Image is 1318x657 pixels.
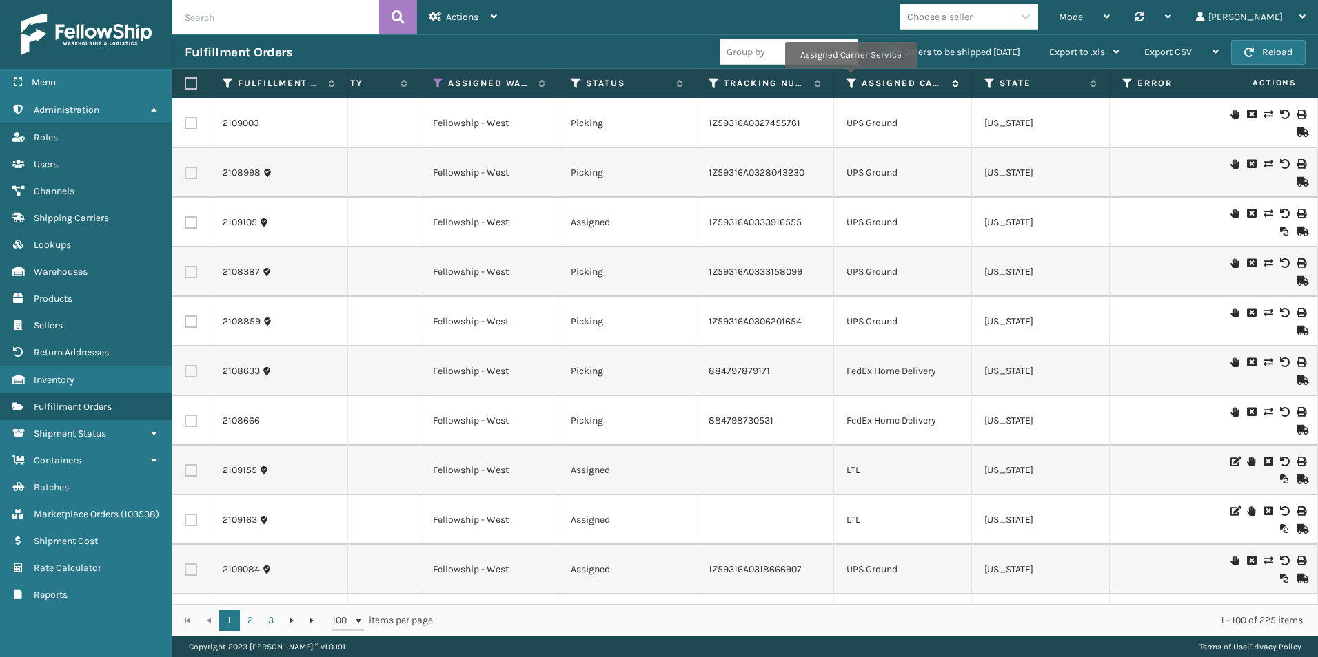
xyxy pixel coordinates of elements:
a: Privacy Policy [1249,642,1301,651]
a: Go to the last page [302,610,323,631]
a: 2108998 [223,166,261,180]
a: 2109155 [223,463,257,477]
td: [US_STATE] [972,594,1110,644]
i: Change shipping [1264,258,1272,268]
i: Cancel Fulfillment Order [1247,407,1255,417]
label: Orders to be shipped [DATE] [886,46,1020,58]
i: Cancel Fulfillment Order [1247,556,1255,565]
td: 1 [283,346,420,396]
div: | [1199,636,1301,657]
td: [US_STATE] [972,198,1110,247]
i: Mark as Shipped [1297,326,1305,335]
td: 1 [283,495,420,545]
i: Void Label [1280,308,1288,317]
i: Cancel Fulfillment Order [1247,209,1255,218]
span: Sellers [34,320,63,331]
td: [US_STATE] [972,148,1110,198]
td: Fellowship - West [420,148,558,198]
td: Assigned [558,495,696,545]
i: Change shipping [1264,357,1272,367]
i: Mark as Shipped [1297,375,1305,385]
a: 2109003 [223,116,259,130]
td: UPS Ground [834,297,972,346]
label: Status [586,77,669,90]
i: Edit [1230,506,1239,516]
td: Picking [558,346,696,396]
i: Void Label [1280,556,1288,565]
i: Print BOL [1297,457,1305,466]
span: Administration [34,104,99,116]
td: [US_STATE] [972,346,1110,396]
i: Change shipping [1264,159,1272,169]
i: On Hold [1230,357,1239,367]
span: Shipping Carriers [34,212,109,224]
td: Fellowship - West [420,396,558,446]
h3: Fulfillment Orders [185,44,292,61]
a: 2109084 [223,563,260,576]
td: 1 [283,98,420,148]
i: Print Label [1297,209,1305,218]
td: 1 [283,594,420,644]
a: 2108666 [223,414,260,428]
span: Go to the last page [307,615,318,626]
i: Change shipping [1264,407,1272,417]
i: On Hold [1230,109,1239,119]
i: Void Label [1280,109,1288,119]
td: LTL [834,495,972,545]
img: logo [21,14,152,55]
a: 1 [219,610,240,631]
i: Print Label [1297,357,1305,367]
td: 1 [283,247,420,297]
a: 1Z59316A0318666907 [709,563,802,575]
i: Void BOL [1280,506,1288,516]
span: items per page [332,610,433,631]
i: Change shipping [1264,556,1272,565]
label: Assigned Warehouse [448,77,531,90]
span: Marketplace Orders [34,508,119,520]
td: 1 [283,198,420,247]
i: Void Label [1280,258,1288,268]
span: Go to the next page [286,615,297,626]
td: 1 [283,297,420,346]
i: Print Label [1297,258,1305,268]
a: 2108859 [223,315,261,328]
td: [US_STATE] [972,297,1110,346]
i: Void Label [1280,407,1288,417]
label: State [1000,77,1083,90]
td: Picking [558,148,696,198]
td: [US_STATE] [972,98,1110,148]
span: Mode [1059,11,1083,23]
td: UPS Ground [834,98,972,148]
a: Terms of Use [1199,642,1247,651]
i: Print Label [1297,109,1305,119]
td: LTL [834,446,972,495]
span: Users [34,158,58,170]
i: On Hold [1247,506,1255,516]
i: Print Label [1297,407,1305,417]
td: Picking [558,297,696,346]
a: 1Z59316A0333158099 [709,266,802,278]
i: Mark as Shipped [1297,227,1305,236]
i: Reoptimize [1280,474,1288,484]
td: 1 [283,545,420,594]
span: Reports [34,589,68,601]
td: FedEx Home Delivery [834,396,972,446]
i: On Hold [1247,457,1255,466]
i: Mark as Shipped [1297,177,1305,187]
i: Cancel Fulfillment Order [1247,258,1255,268]
i: Mark as Shipped [1297,276,1305,286]
td: Assigned [558,446,696,495]
i: Mark as Shipped [1297,524,1305,534]
span: Products [34,293,72,304]
td: Picking [558,396,696,446]
td: Fellowship - West [420,297,558,346]
i: Void BOL [1280,457,1288,466]
a: 2108387 [223,265,260,279]
span: Export to .xls [1049,46,1105,58]
span: Rate Calculator [34,562,101,574]
i: Print Label [1297,159,1305,169]
i: Change shipping [1264,109,1272,119]
td: Fellowship - West [420,495,558,545]
i: Print BOL [1297,506,1305,516]
td: [US_STATE] [972,396,1110,446]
